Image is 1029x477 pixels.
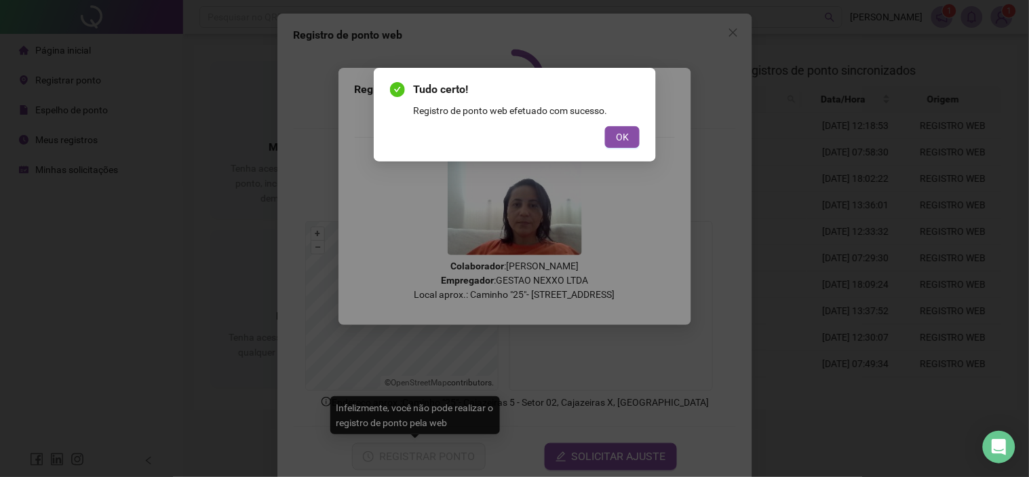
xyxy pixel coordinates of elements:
div: Registro de ponto web efetuado com sucesso. [413,103,640,118]
span: Tudo certo! [413,81,640,98]
div: Open Intercom Messenger [983,431,1015,463]
span: check-circle [390,82,405,97]
span: OK [616,130,629,145]
button: OK [605,126,640,148]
